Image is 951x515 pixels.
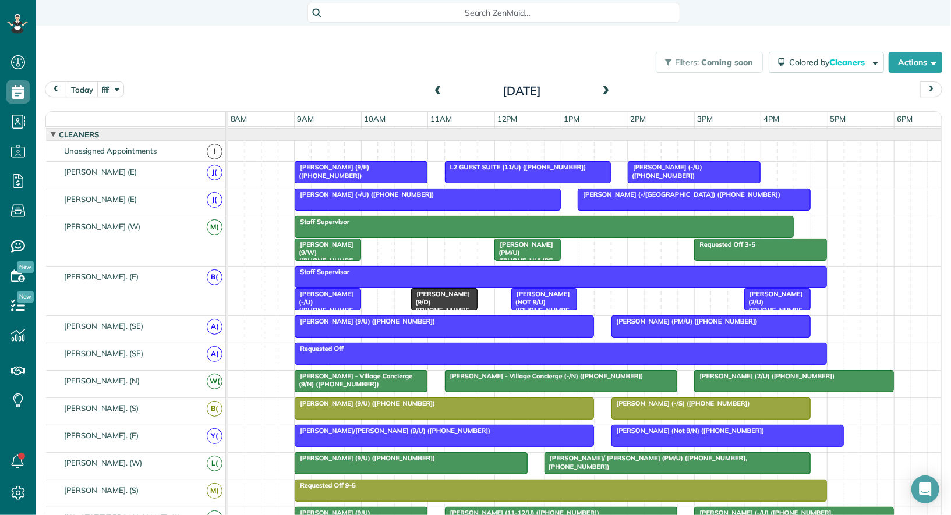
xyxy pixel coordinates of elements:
[294,163,369,179] span: [PERSON_NAME] (9/E) ([PHONE_NUMBER])
[207,374,222,389] span: W(
[920,81,942,97] button: next
[577,190,781,198] span: [PERSON_NAME] (-/[GEOGRAPHIC_DATA]) ([PHONE_NUMBER])
[911,475,939,503] div: Open Intercom Messenger
[17,261,34,273] span: New
[789,57,869,68] span: Colored by
[207,165,222,180] span: J(
[62,431,141,440] span: [PERSON_NAME]. (E)
[294,372,412,388] span: [PERSON_NAME] - Village Concierge (9/N) ([PHONE_NUMBER])
[294,268,350,276] span: Staff Supervisor
[627,163,702,179] span: [PERSON_NAME] (-/U) ([PHONE_NUMBER])
[444,163,587,171] span: L2 GUEST SUITE (11/U) ([PHONE_NUMBER])
[761,114,782,123] span: 4pm
[62,194,139,204] span: [PERSON_NAME] (E)
[611,317,758,325] span: [PERSON_NAME] (PM/U) ([PHONE_NUMBER])
[294,344,344,353] span: Requested Off
[294,317,436,325] span: [PERSON_NAME] (9/U) ([PHONE_NUMBER])
[294,190,434,198] span: [PERSON_NAME] (-/U) ([PHONE_NUMBER])
[411,290,470,323] span: [PERSON_NAME] (9/D) ([PHONE_NUMBER])
[828,114,849,123] span: 5pm
[449,84,595,97] h2: [DATE]
[494,240,553,274] span: [PERSON_NAME] (PM/U) ([PHONE_NUMBER])
[207,483,222,499] span: M(
[294,218,350,226] span: Staff Supervisor
[889,52,942,73] button: Actions
[611,399,751,407] span: [PERSON_NAME] (-/S) ([PHONE_NUMBER])
[207,428,222,444] span: Y(
[62,349,146,358] span: [PERSON_NAME]. (SE)
[62,485,141,495] span: [PERSON_NAME]. (S)
[207,144,222,159] span: !
[829,57,867,68] span: Cleaners
[62,403,141,413] span: [PERSON_NAME]. (S)
[62,321,146,331] span: [PERSON_NAME]. (SE)
[62,376,142,385] span: [PERSON_NAME]. (N)
[294,290,355,340] span: [PERSON_NAME] (-/U) ([PHONE_NUMBER], [PHONE_NUMBER])
[744,290,803,323] span: [PERSON_NAME] (2/U) ([PHONE_NUMBER])
[694,240,756,248] span: Requested Off 3-5
[207,456,222,471] span: L(
[45,81,67,97] button: prev
[62,458,144,467] span: [PERSON_NAME]. (W)
[694,372,835,380] span: [PERSON_NAME] (2/U) ([PHONE_NUMBER])
[62,146,159,155] span: Unassigned Appointments
[66,81,98,97] button: today
[17,291,34,303] span: New
[769,52,884,73] button: Colored byCleaners
[295,114,316,123] span: 9am
[444,372,644,380] span: [PERSON_NAME] - Village Concierge (-/N) ([PHONE_NUMBER])
[611,427,765,435] span: [PERSON_NAME] (Not 9/N) ([PHONE_NUMBER])
[62,167,139,176] span: [PERSON_NAME] (E)
[228,114,250,123] span: 8am
[62,222,143,231] span: [PERSON_NAME] (W)
[675,57,699,68] span: Filters:
[895,114,915,123] span: 6pm
[294,454,436,462] span: [PERSON_NAME] (9/U) ([PHONE_NUMBER])
[428,114,454,123] span: 11am
[701,57,754,68] span: Coming soon
[207,319,222,335] span: A(
[294,481,356,489] span: Requested Off 9-5
[561,114,582,123] span: 1pm
[628,114,649,123] span: 2pm
[294,399,436,407] span: [PERSON_NAME] (9/U) ([PHONE_NUMBER])
[207,401,222,417] span: B(
[362,114,388,123] span: 10am
[695,114,715,123] span: 3pm
[207,269,222,285] span: B(
[207,192,222,208] span: J(
[62,272,141,281] span: [PERSON_NAME]. (E)
[495,114,520,123] span: 12pm
[294,240,353,274] span: [PERSON_NAME] (9/W) ([PHONE_NUMBER])
[207,346,222,362] span: A(
[294,427,491,435] span: [PERSON_NAME]/[PERSON_NAME] (9/U) ([PHONE_NUMBER])
[56,130,101,139] span: Cleaners
[511,290,570,323] span: [PERSON_NAME] (NOT 9/U) ([PHONE_NUMBER])
[207,219,222,235] span: M(
[544,454,747,470] span: [PERSON_NAME]/ [PERSON_NAME] (PM/U) ([PHONE_NUMBER], [PHONE_NUMBER])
